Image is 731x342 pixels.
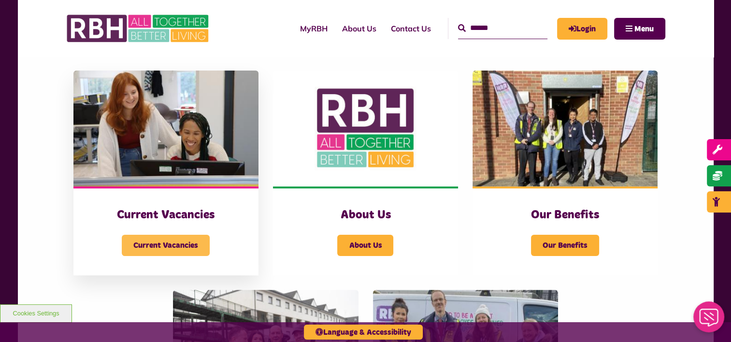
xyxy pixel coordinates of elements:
img: RBH Logo Social Media 480X360 (1) [273,71,458,186]
iframe: Netcall Web Assistant for live chat [688,299,731,342]
span: Menu [634,25,654,33]
h3: About Us [292,208,439,223]
img: RBH [66,10,211,47]
a: Current Vacancies Current Vacancies [73,71,258,275]
a: Our Benefits Our Benefits [473,71,658,275]
img: IMG 1470 [73,71,258,186]
a: MyRBH [557,18,607,40]
a: MyRBH [293,15,335,42]
span: Our Benefits [531,235,599,256]
img: Dropinfreehold2 [473,71,658,186]
span: Current Vacancies [122,235,210,256]
input: Search [458,18,547,39]
a: Contact Us [384,15,438,42]
span: About Us [337,235,393,256]
button: Navigation [614,18,665,40]
a: About Us [335,15,384,42]
h3: Current Vacancies [93,208,239,223]
a: About Us About Us [273,71,458,275]
button: Language & Accessibility [304,325,423,340]
h3: Our Benefits [492,208,638,223]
